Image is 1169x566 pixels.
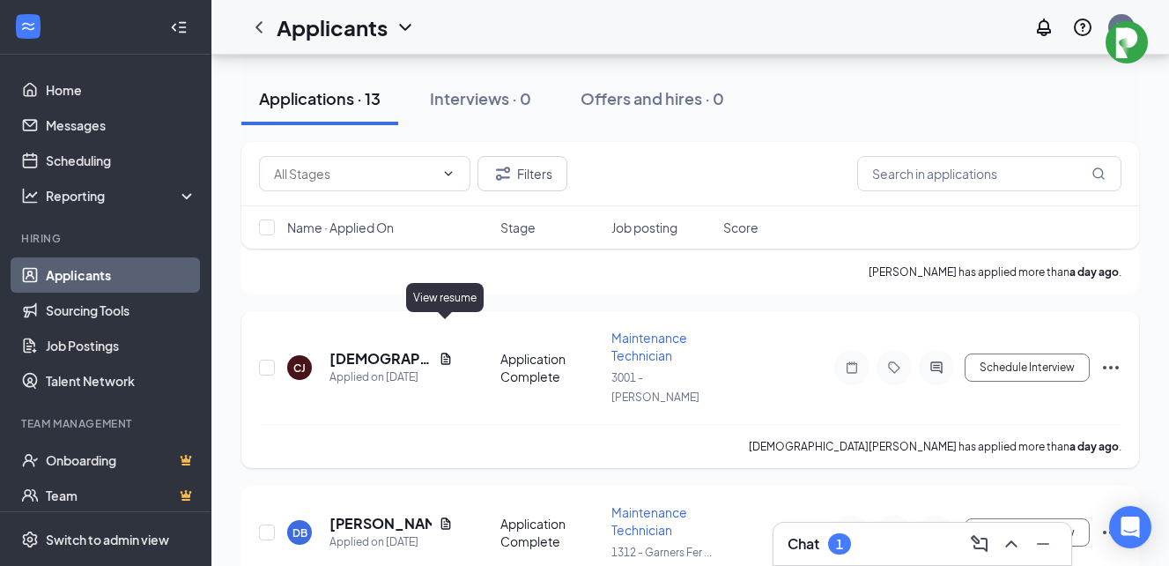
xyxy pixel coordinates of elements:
div: JM [1115,19,1128,34]
svg: ComposeMessage [969,533,990,555]
svg: Ellipses [1100,522,1121,543]
svg: Tag [884,361,905,375]
div: Switch to admin view [46,531,169,548]
svg: Ellipses [1100,357,1121,378]
a: Talent Network [46,363,196,398]
b: a day ago [1069,265,1119,279]
div: Applications · 13 [259,87,381,109]
a: TeamCrown [46,478,196,513]
div: Hiring [21,231,193,246]
h5: [PERSON_NAME] [329,514,432,533]
button: Schedule Interview [965,354,1090,382]
a: Scheduling [46,143,196,178]
div: Team Management [21,416,193,431]
b: a day ago [1069,440,1119,453]
span: Maintenance Technician [611,330,687,363]
svg: Minimize [1032,533,1054,555]
div: Open Intercom Messenger [1109,506,1151,548]
svg: Document [439,352,453,366]
div: DB [292,525,307,540]
svg: Filter [492,163,514,184]
div: Application Complete [500,350,602,385]
span: 3001 - [PERSON_NAME] [611,371,699,404]
div: Reporting [46,187,197,205]
a: Messages [46,108,196,143]
svg: MagnifyingGlass [1091,167,1106,181]
h1: Applicants [277,12,388,42]
p: [DEMOGRAPHIC_DATA][PERSON_NAME] has applied more than . [749,439,1121,454]
a: Job Postings [46,328,196,363]
a: OnboardingCrown [46,443,196,478]
button: ComposeMessage [966,530,994,558]
span: Job posting [611,219,677,236]
div: CJ [293,361,306,376]
svg: Collapse [170,19,188,36]
svg: Note [841,361,862,375]
h5: [DEMOGRAPHIC_DATA][PERSON_NAME] [329,349,432,369]
a: Applicants [46,257,196,293]
span: Stage [500,219,536,236]
svg: QuestionInfo [1072,17,1093,38]
svg: Notifications [1033,17,1054,38]
button: ChevronUp [997,530,1025,558]
button: Schedule Interview [965,518,1090,547]
div: Offers and hires · 0 [581,87,724,109]
div: Applied on [DATE] [329,533,453,551]
div: Interviews · 0 [430,87,531,109]
svg: ChevronLeft [248,17,270,38]
button: Minimize [1029,530,1057,558]
div: Application Complete [500,515,602,550]
a: Sourcing Tools [46,293,196,328]
svg: Settings [21,531,39,548]
p: [PERSON_NAME] has applied more than . [869,264,1121,279]
svg: ChevronDown [395,17,416,38]
svg: ChevronUp [1001,533,1022,555]
svg: WorkstreamLogo [19,18,37,35]
span: Maintenance Technician [611,504,687,538]
div: Applied on [DATE] [329,369,453,386]
h3: Chat [788,534,819,554]
span: 1312 - Garners Fer ... [611,546,712,559]
div: View resume [406,283,484,312]
button: Filter Filters [477,156,567,191]
svg: ActiveChat [926,361,947,375]
div: 1 [836,537,843,552]
input: All Stages [274,164,434,183]
svg: ChevronDown [441,167,455,181]
a: Home [46,72,196,108]
svg: Document [439,517,453,531]
input: Search in applications [857,156,1121,191]
span: Score [723,219,758,236]
svg: Analysis [21,187,39,205]
span: Name · Applied On [287,219,394,236]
